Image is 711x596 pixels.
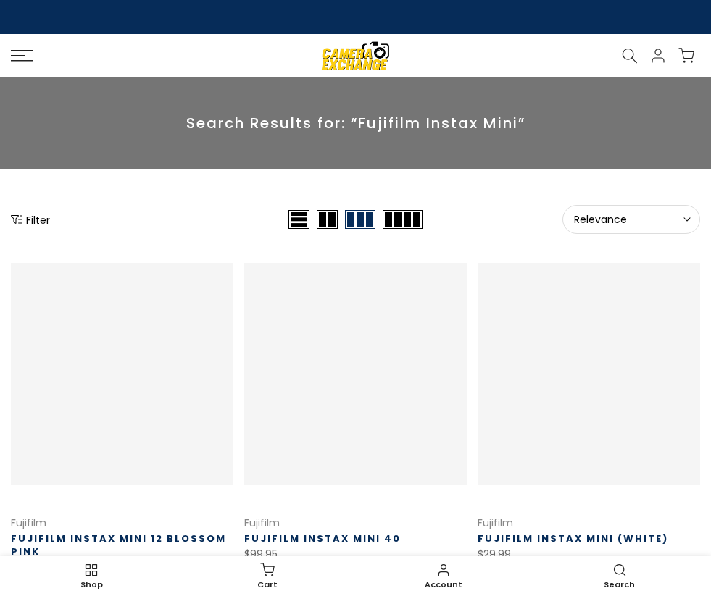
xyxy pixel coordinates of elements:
[11,581,172,589] span: Shop
[4,560,180,592] a: Shop
[363,581,525,589] span: Account
[244,516,280,530] a: Fujifilm
[11,516,46,530] a: Fujifilm
[11,212,50,227] button: Show filters
[478,516,513,530] a: Fujifilm
[562,205,700,234] button: Relevance
[356,560,532,592] a: Account
[478,545,700,563] div: $29.99
[244,545,467,563] div: $99.95
[11,114,700,133] p: Search Results for: “Fujifilm Instax Mini”
[187,581,349,589] span: Cart
[574,213,689,226] span: Relevance
[180,560,356,592] a: Cart
[539,581,700,589] span: Search
[478,532,668,545] a: Fujifilm Instax Mini (White)
[11,532,226,558] a: Fujifilm Instax Mini 12 Blossom Pink
[244,532,401,545] a: Fujifilm Instax Mini 40
[531,560,707,592] a: Search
